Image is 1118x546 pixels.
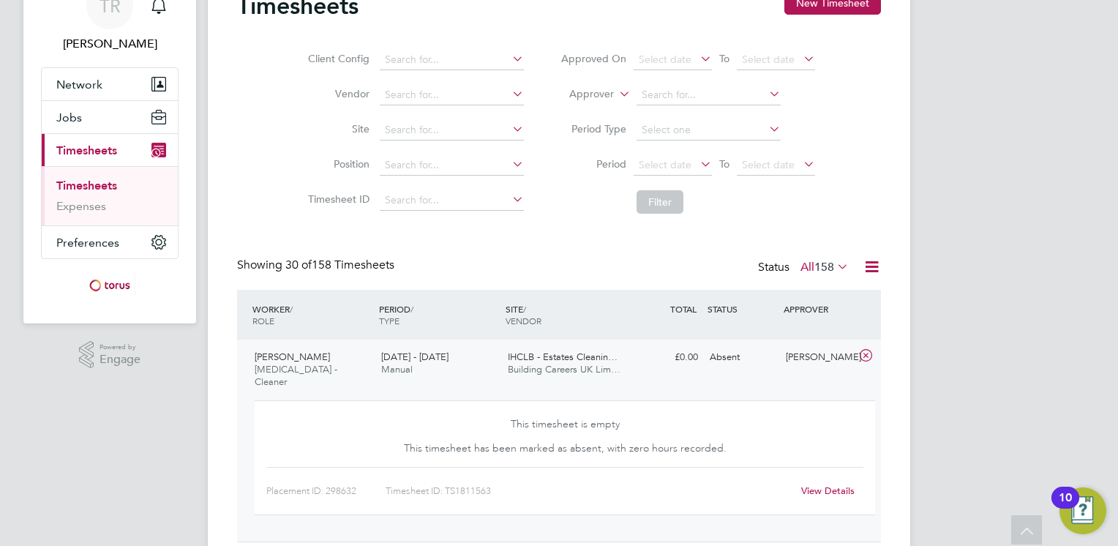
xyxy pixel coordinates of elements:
span: Engage [100,354,140,366]
span: 158 Timesheets [285,258,394,272]
div: WORKER [249,296,375,334]
label: Client Config [304,52,369,65]
label: Timesheet ID [304,192,369,206]
a: Powered byEngage [79,341,141,369]
span: Select date [639,53,691,66]
input: Search for... [380,50,524,70]
span: Timesheets [56,143,117,157]
div: [PERSON_NAME] [780,345,856,370]
label: All [800,260,849,274]
span: IHCLB - Estates Cleanin… [508,351,618,363]
div: £0.00 [628,345,704,370]
span: To [715,49,734,68]
input: Search for... [380,155,524,176]
div: SITE [502,296,629,334]
span: VENDOR [506,315,541,326]
input: Search for... [380,85,524,105]
button: Filter [637,190,683,214]
button: Network [42,68,178,100]
a: Go to home page [41,274,179,297]
label: Period [560,157,626,171]
span: / [410,303,413,315]
a: Expenses [56,199,106,213]
span: To [715,154,734,173]
button: Open Resource Center, 10 new notifications [1059,487,1106,534]
span: [MEDICAL_DATA] - Cleaner [255,363,337,388]
div: Absent [704,345,780,370]
div: 10 [1059,498,1072,517]
label: Period Type [560,122,626,135]
span: Jobs [56,111,82,124]
span: Network [56,78,102,91]
span: [PERSON_NAME] [255,351,330,363]
span: Powered by [100,341,140,354]
input: Search for... [380,190,524,211]
input: Search for... [637,85,781,105]
div: PERIOD [375,296,502,334]
span: Select date [742,53,795,66]
button: Timesheets [42,134,178,166]
span: Select date [639,158,691,171]
span: ROLE [252,315,274,326]
div: Placement ID: 298632 [266,479,386,503]
span: [DATE] - [DATE] [381,351,449,363]
span: Select date [742,158,795,171]
span: Preferences [56,236,119,250]
label: Approved On [560,52,626,65]
div: Timesheet ID: TS1811563 [386,479,792,503]
div: This timesheet is empty [364,407,765,436]
a: Timesheets [56,179,117,192]
div: Status [758,258,852,278]
img: torus-logo-retina.png [84,274,135,297]
div: STATUS [704,296,780,322]
span: TYPE [379,315,399,326]
div: This timesheet has been marked as absent, with zero hours recorded. [364,431,765,460]
label: Site [304,122,369,135]
button: Preferences [42,226,178,258]
span: Tracey Radford [41,35,179,53]
label: Vendor [304,87,369,100]
label: Approver [548,87,614,102]
a: View Details [801,485,855,497]
input: Search for... [380,120,524,141]
span: Manual [381,363,413,375]
div: Timesheets [42,166,178,225]
label: Position [304,157,369,171]
span: 30 of [285,258,312,272]
div: Showing [237,258,397,273]
span: Building Careers UK Lim… [508,363,620,375]
span: 158 [814,260,834,274]
span: / [290,303,293,315]
span: / [523,303,526,315]
div: APPROVER [780,296,856,322]
button: Jobs [42,101,178,133]
input: Select one [637,120,781,141]
span: TOTAL [670,303,697,315]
